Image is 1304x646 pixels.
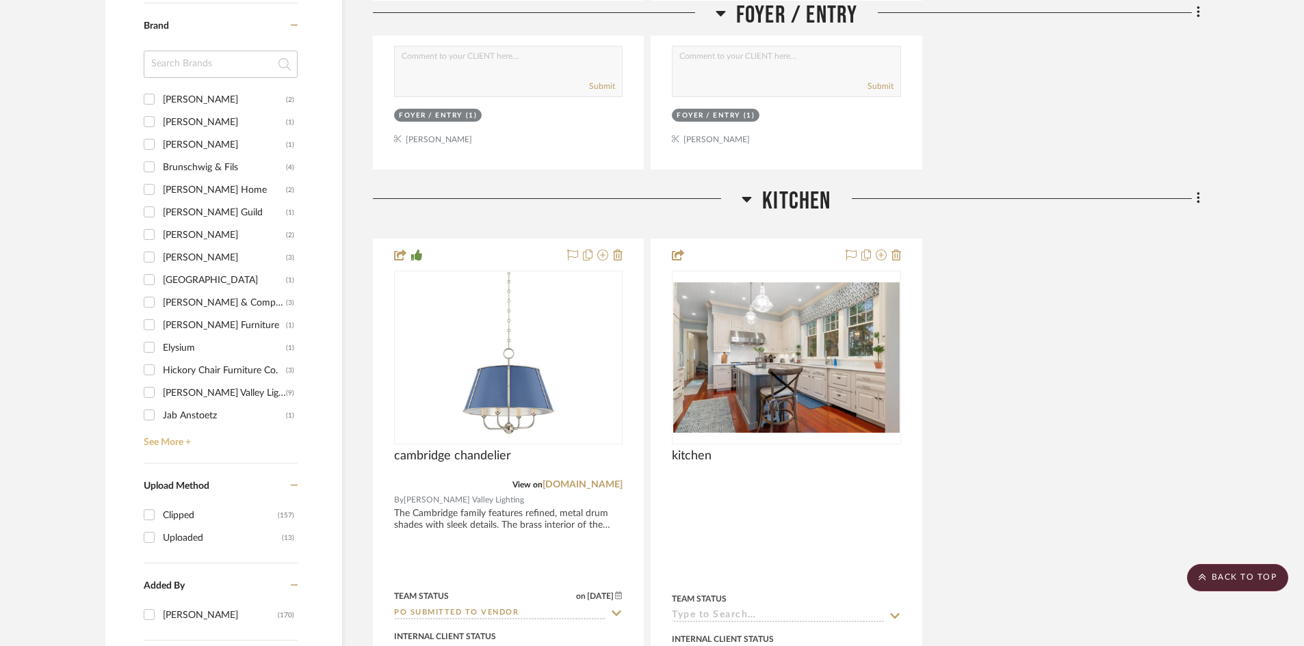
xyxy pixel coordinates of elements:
a: [DOMAIN_NAME] [543,480,623,489]
img: cambridge chandelier [423,272,594,443]
div: Clipped [163,504,278,526]
div: Hickory Chair Furniture Co. [163,360,286,381]
div: Uploaded [163,527,282,549]
span: [DATE] [586,591,615,601]
div: [PERSON_NAME] Guild [163,202,286,224]
div: Team Status [672,593,727,605]
div: [PERSON_NAME] [163,111,286,133]
div: (157) [278,504,294,526]
div: (170) [278,604,294,626]
div: (2) [286,224,294,246]
div: [PERSON_NAME] Valley Lighting [163,382,286,404]
scroll-to-top-button: BACK TO TOP [1187,564,1288,591]
div: [PERSON_NAME] [163,134,286,156]
div: (1) [286,111,294,133]
span: on [576,592,586,600]
span: Upload Method [144,481,209,491]
div: [PERSON_NAME] [163,224,286,246]
span: kitchen [672,448,712,463]
div: (1) [466,111,478,121]
div: (9) [286,382,294,404]
input: Type to Search… [394,607,606,620]
div: (3) [286,247,294,269]
div: Internal Client Status [394,630,496,643]
button: Submit [589,80,615,92]
div: Foyer / Entry [399,111,462,121]
div: (1) [286,337,294,359]
div: Jab Anstoetz [163,405,286,427]
div: (13) [282,527,294,549]
div: (2) [286,89,294,111]
span: cambridge chandelier [394,448,511,463]
div: (1) [286,202,294,224]
div: [PERSON_NAME] [163,89,286,111]
div: (1) [286,314,294,336]
div: Brunschwig & Fils [163,157,286,178]
div: (2) [286,179,294,201]
div: Internal Client Status [672,633,774,645]
div: Elysium [163,337,286,359]
div: [PERSON_NAME] Home [163,179,286,201]
div: (3) [286,292,294,314]
input: Type to Search… [672,610,884,623]
input: Search Brands [144,51,298,78]
div: [PERSON_NAME] [163,247,286,269]
button: Submit [868,80,894,92]
div: Foyer / Entry [677,111,740,121]
div: [PERSON_NAME] Furniture [163,314,286,336]
span: By [394,494,404,507]
span: [PERSON_NAME] Valley Lighting [404,494,524,507]
div: Team Status [394,590,449,602]
span: View on [512,481,543,489]
span: Kitchen [762,187,831,216]
div: [PERSON_NAME] & Company [163,292,286,314]
div: (4) [286,157,294,178]
img: kitchen [673,282,899,433]
div: (1) [286,269,294,291]
span: Brand [144,21,169,31]
div: (1) [286,405,294,427]
div: [PERSON_NAME] [163,604,278,626]
div: (1) [286,134,294,156]
div: [GEOGRAPHIC_DATA] [163,269,286,291]
div: (3) [286,360,294,381]
span: Added By [144,581,185,591]
a: See More + [140,427,298,448]
div: (1) [744,111,755,121]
